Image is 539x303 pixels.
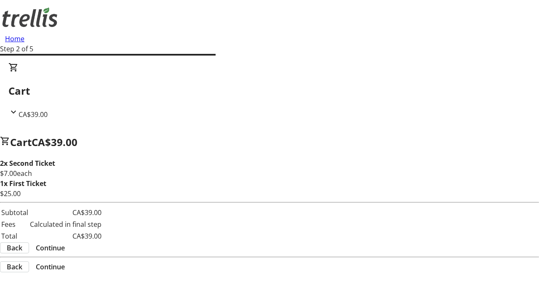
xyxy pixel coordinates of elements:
[1,207,29,218] td: Subtotal
[36,262,65,272] span: Continue
[29,219,102,230] td: Calculated in final step
[29,207,102,218] td: CA$39.00
[29,231,102,242] td: CA$39.00
[29,262,72,272] button: Continue
[36,243,65,253] span: Continue
[32,135,77,149] span: CA$39.00
[8,62,531,120] div: CartCA$39.00
[7,262,22,272] span: Back
[1,219,29,230] td: Fees
[1,231,29,242] td: Total
[19,110,48,119] span: CA$39.00
[7,243,22,253] span: Back
[10,135,32,149] span: Cart
[8,83,531,98] h2: Cart
[29,243,72,253] button: Continue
